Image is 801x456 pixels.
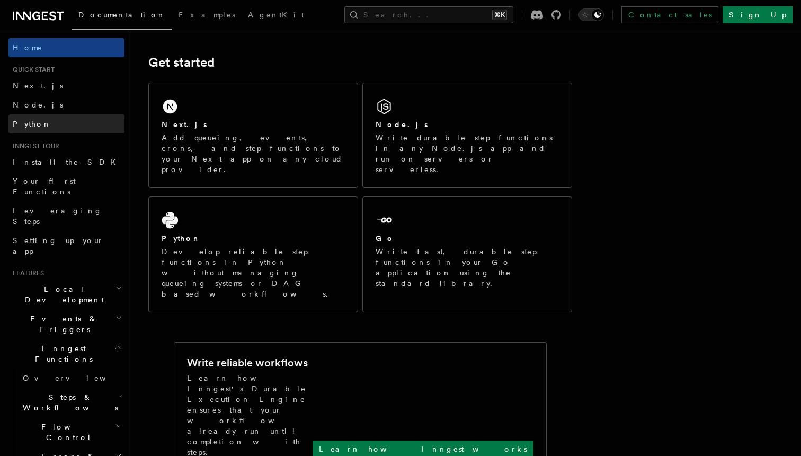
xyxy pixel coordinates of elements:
span: Inngest tour [8,142,59,150]
button: Search...⌘K [344,6,513,23]
span: Inngest Functions [8,343,114,364]
span: Examples [179,11,235,19]
span: Node.js [13,101,63,109]
button: Steps & Workflows [19,388,124,417]
span: Your first Functions [13,177,76,196]
a: GoWrite fast, durable step functions in your Go application using the standard library. [362,196,572,312]
a: Python [8,114,124,133]
a: Examples [172,3,242,29]
span: Home [13,42,42,53]
kbd: ⌘K [492,10,507,20]
a: Your first Functions [8,172,124,201]
span: Python [13,120,51,128]
button: Events & Triggers [8,309,124,339]
button: Flow Control [19,417,124,447]
a: Home [8,38,124,57]
span: Overview [23,374,132,382]
a: Contact sales [621,6,718,23]
a: Overview [19,369,124,388]
h2: Next.js [162,119,207,130]
span: Steps & Workflows [19,392,118,413]
a: Next.jsAdd queueing, events, crons, and step functions to your Next app on any cloud provider. [148,83,358,188]
a: PythonDevelop reliable step functions in Python without managing queueing systems or DAG based wo... [148,196,358,312]
a: Install the SDK [8,153,124,172]
span: Flow Control [19,422,115,443]
h2: Python [162,233,201,244]
span: Documentation [78,11,166,19]
button: Toggle dark mode [578,8,604,21]
a: Documentation [72,3,172,30]
a: Leveraging Steps [8,201,124,231]
p: Write durable step functions in any Node.js app and run on servers or serverless. [376,132,559,175]
span: Setting up your app [13,236,104,255]
p: Develop reliable step functions in Python without managing queueing systems or DAG based workflows. [162,246,345,299]
p: Write fast, durable step functions in your Go application using the standard library. [376,246,559,289]
a: Node.jsWrite durable step functions in any Node.js app and run on servers or serverless. [362,83,572,188]
button: Inngest Functions [8,339,124,369]
p: Learn how Inngest works [319,444,527,454]
span: Events & Triggers [8,314,115,335]
span: Install the SDK [13,158,122,166]
a: Next.js [8,76,124,95]
button: Local Development [8,280,124,309]
a: AgentKit [242,3,310,29]
span: Quick start [8,66,55,74]
span: Local Development [8,284,115,305]
p: Add queueing, events, crons, and step functions to your Next app on any cloud provider. [162,132,345,175]
span: Features [8,269,44,278]
span: AgentKit [248,11,304,19]
a: Sign Up [723,6,793,23]
a: Node.js [8,95,124,114]
a: Get started [148,55,215,70]
span: Leveraging Steps [13,207,102,226]
h2: Go [376,233,395,244]
a: Setting up your app [8,231,124,261]
span: Next.js [13,82,63,90]
h2: Write reliable workflows [187,355,308,370]
h2: Node.js [376,119,428,130]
